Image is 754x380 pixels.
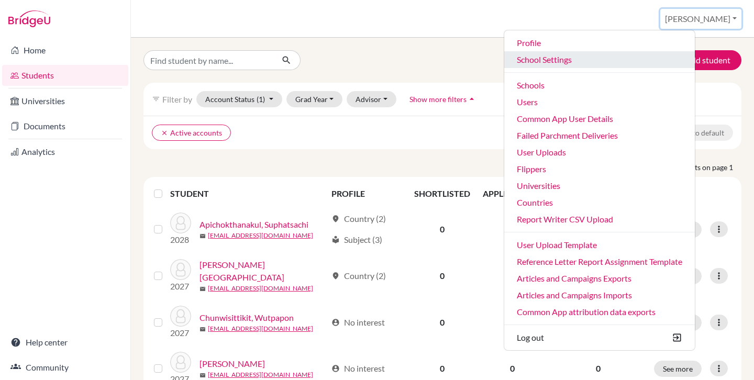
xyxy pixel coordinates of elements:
span: Show more filters [409,95,467,104]
a: Documents [2,116,128,137]
span: Filter by [162,94,192,104]
a: Reference Letter Report Assignment Template [504,253,695,270]
th: SHORTLISTED [408,181,476,206]
span: students on page 1 [673,162,741,173]
button: Reset to default [664,125,733,141]
a: [EMAIL_ADDRESS][DOMAIN_NAME] [208,370,313,379]
img: Chunwisittikit, Wutpapon [170,306,191,327]
input: Find student by name... [143,50,273,70]
a: [PERSON_NAME][GEOGRAPHIC_DATA] [199,259,327,284]
ul: [PERSON_NAME] [504,30,695,351]
button: [PERSON_NAME] [660,9,741,29]
a: Profile [504,35,695,51]
span: location_on [331,272,340,280]
a: Articles and Campaigns Exports [504,270,695,287]
a: Schools [504,77,695,94]
button: Add student [662,50,741,70]
td: 0 [408,252,476,299]
span: account_circle [331,364,340,373]
button: Grad Year [286,91,343,107]
th: APPLICATIONS [476,181,549,206]
a: Students [2,65,128,86]
span: account_circle [331,318,340,327]
div: Country (2) [331,213,386,225]
div: Subject (3) [331,233,382,246]
td: 0 [408,299,476,345]
img: Apichokthanakul, Suphatsachi [170,213,191,233]
th: PROFILE [325,181,407,206]
a: Chunwisittikit, Wutpapon [199,311,294,324]
img: Bridge-U [8,10,50,27]
span: mail [199,326,206,332]
td: 0 [476,206,549,252]
img: Cortes, Anna Brielle [170,352,191,373]
p: 2028 [170,233,191,246]
a: Analytics [2,141,128,162]
a: Universities [2,91,128,111]
a: [PERSON_NAME] [199,357,265,370]
a: User Uploads [504,144,695,161]
a: [EMAIL_ADDRESS][DOMAIN_NAME] [208,284,313,293]
a: Report Writer CSV Upload [504,211,695,228]
p: 0 [555,362,641,375]
span: mail [199,233,206,239]
button: Log out [504,329,695,346]
span: (1) [257,95,265,104]
button: Account Status(1) [196,91,282,107]
a: Universities [504,177,695,194]
div: No interest [331,316,385,329]
a: Apichokthanakul, Suphatsachi [199,218,308,231]
a: Home [2,40,128,61]
span: mail [199,286,206,292]
td: 0 [476,299,549,345]
button: See more [654,361,702,377]
a: Community [2,357,128,378]
span: mail [199,372,206,378]
a: User Upload Template [504,237,695,253]
a: Articles and Campaigns Imports [504,287,695,304]
a: Common App User Details [504,110,695,127]
div: No interest [331,362,385,375]
img: Belnas, Lowell [170,259,191,280]
span: local_library [331,236,340,244]
a: Common App attribution data exports [504,304,695,320]
th: STUDENT [170,181,325,206]
a: Failed Parchment Deliveries [504,127,695,144]
a: [EMAIL_ADDRESS][DOMAIN_NAME] [208,231,313,240]
i: filter_list [152,95,160,103]
a: Help center [2,332,128,353]
a: School Settings [504,51,695,68]
button: Advisor [347,91,396,107]
div: Country (2) [331,270,386,282]
span: location_on [331,215,340,223]
button: clearActive accounts [152,125,231,141]
p: 2027 [170,327,191,339]
p: 2027 [170,280,191,293]
td: 0 [408,206,476,252]
i: arrow_drop_up [467,94,477,104]
i: clear [161,129,168,137]
a: Flippers [504,161,695,177]
td: 0 [476,252,549,299]
button: Show more filtersarrow_drop_up [401,91,486,107]
a: Users [504,94,695,110]
a: [EMAIL_ADDRESS][DOMAIN_NAME] [208,324,313,333]
a: Countries [504,194,695,211]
